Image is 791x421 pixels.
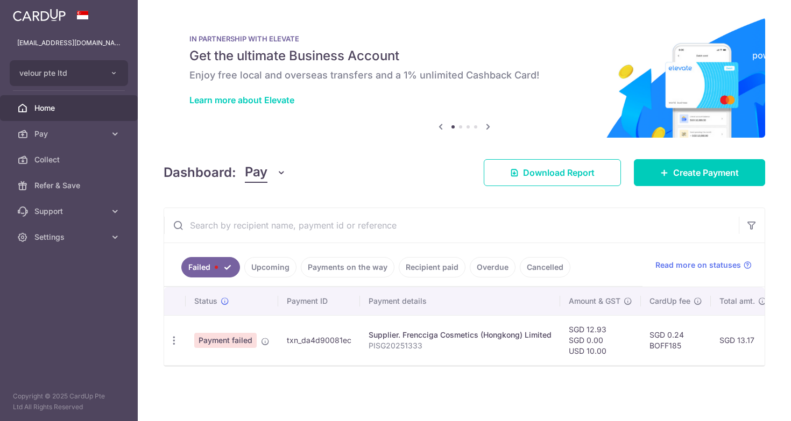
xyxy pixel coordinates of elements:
[719,296,755,306] span: Total amt.
[649,296,690,306] span: CardUp fee
[722,389,780,416] iframe: Opens a widget where you can find more information
[399,257,465,277] a: Recipient paid
[34,129,105,139] span: Pay
[245,162,267,183] span: Pay
[164,17,765,138] img: Renovation banner
[34,206,105,217] span: Support
[369,340,552,351] p: PISG20251333
[164,163,236,182] h4: Dashboard:
[189,34,739,43] p: IN PARTNERSHIP WITH ELEVATE
[278,287,360,315] th: Payment ID
[301,257,394,277] a: Payments on the way
[194,333,257,348] span: Payment failed
[245,162,286,183] button: Pay
[189,69,739,82] h6: Enjoy free local and overseas transfers and a 1% unlimited Cashback Card!
[360,287,560,315] th: Payment details
[189,47,739,65] h5: Get the ultimate Business Account
[10,60,128,86] button: velour pte ltd
[19,68,99,79] span: velour pte ltd
[244,257,296,277] a: Upcoming
[369,330,552,340] div: Supplier. Frencciga Cosmetics (Hongkong) Limited
[655,260,741,270] span: Read more on statuses
[520,257,570,277] a: Cancelled
[189,95,294,105] a: Learn more about Elevate
[34,180,105,191] span: Refer & Save
[278,315,360,365] td: txn_da4d90081ec
[34,154,105,165] span: Collect
[641,315,711,365] td: SGD 0.24 BOFF185
[13,9,66,22] img: CardUp
[17,38,121,48] p: [EMAIL_ADDRESS][DOMAIN_NAME]
[34,232,105,242] span: Settings
[673,166,739,179] span: Create Payment
[569,296,620,306] span: Amount & GST
[711,315,775,365] td: SGD 13.17
[470,257,515,277] a: Overdue
[523,166,595,179] span: Download Report
[634,159,765,186] a: Create Payment
[181,257,240,277] a: Failed
[34,103,105,113] span: Home
[655,260,752,270] a: Read more on statuses
[484,159,621,186] a: Download Report
[560,315,641,365] td: SGD 12.93 SGD 0.00 USD 10.00
[164,208,739,242] input: Search by recipient name, payment id or reference
[194,296,217,306] span: Status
